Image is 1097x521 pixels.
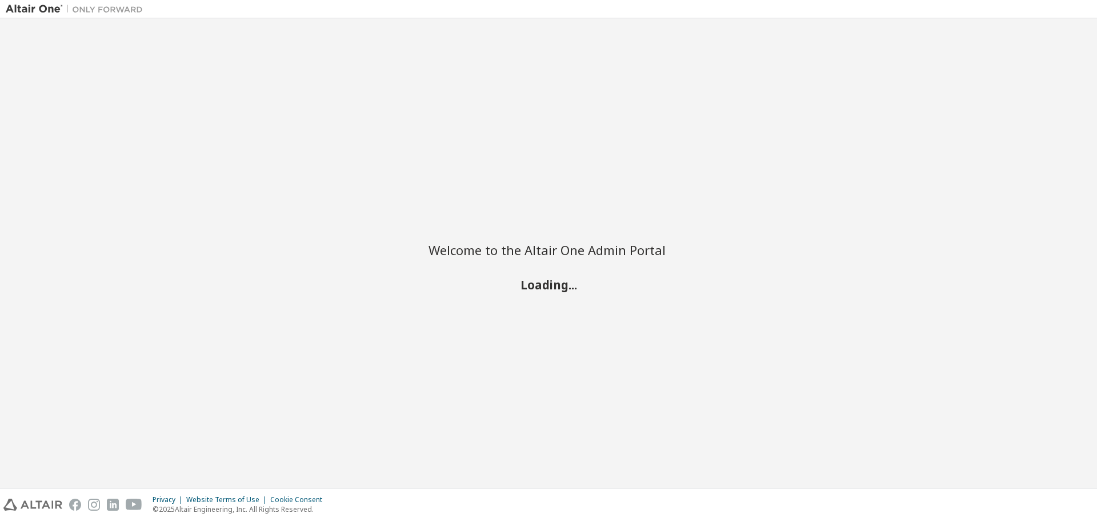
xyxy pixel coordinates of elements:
[429,277,668,292] h2: Loading...
[126,499,142,511] img: youtube.svg
[6,3,149,15] img: Altair One
[186,495,270,504] div: Website Terms of Use
[88,499,100,511] img: instagram.svg
[429,242,668,258] h2: Welcome to the Altair One Admin Portal
[270,495,329,504] div: Cookie Consent
[153,495,186,504] div: Privacy
[69,499,81,511] img: facebook.svg
[153,504,329,514] p: © 2025 Altair Engineering, Inc. All Rights Reserved.
[107,499,119,511] img: linkedin.svg
[3,499,62,511] img: altair_logo.svg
